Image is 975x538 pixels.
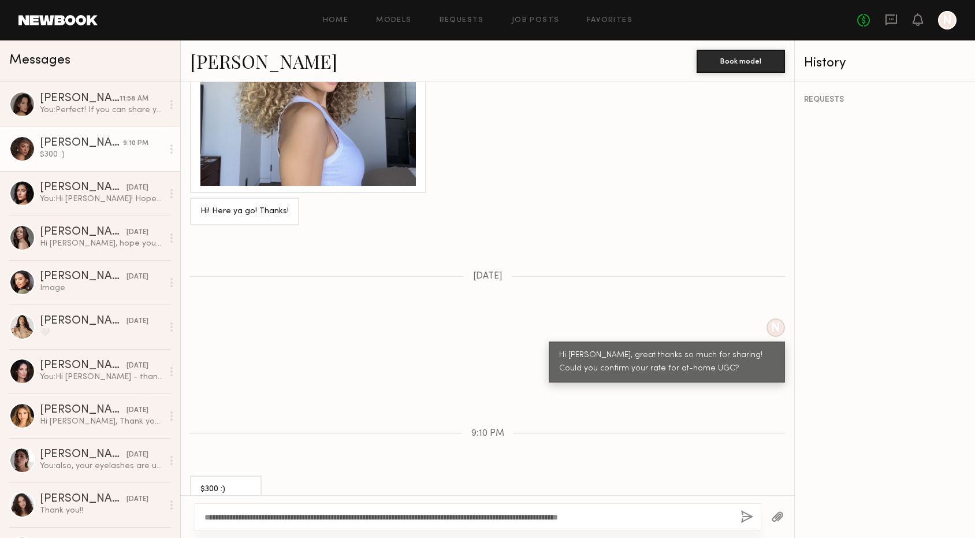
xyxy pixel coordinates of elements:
div: 9:10 PM [123,138,148,149]
div: [DATE] [126,272,148,283]
div: You: Perfect! If you can share your address I'll get product shipped out to you [DATE] and work o... [40,105,163,116]
div: Thank you!! [40,505,163,516]
div: Hi [PERSON_NAME], hope you are doing good! Thank you for reaching out and thank you for interest.... [40,238,163,249]
div: Image [40,283,163,294]
div: [DATE] [126,183,148,194]
div: [PERSON_NAME] [40,316,126,327]
div: 🤍 [40,327,163,338]
div: [PERSON_NAME] [40,93,120,105]
a: Requests [440,17,484,24]
div: You: Hi [PERSON_NAME] - thank you. It is slightly cut off at the very beginning so if you have th... [40,372,163,383]
div: Hi [PERSON_NAME], great thanks so much for sharing! Could you confirm your rate for at-home UGC? [559,349,775,376]
div: [DATE] [126,361,148,372]
button: Book model [697,50,785,73]
div: [PERSON_NAME] [40,360,126,372]
div: [DATE] [126,405,148,416]
div: [DATE] [126,227,148,238]
a: Models [376,17,411,24]
div: You: also, your eyelashes are unreal btw - you could easily sell me on whatever you use to get th... [40,461,163,472]
div: History [804,57,966,70]
div: [PERSON_NAME] [40,271,126,283]
span: [DATE] [473,272,503,281]
div: REQUESTS [804,96,966,104]
div: $300 :) [200,483,251,496]
div: [PERSON_NAME] [40,227,126,238]
span: Messages [9,54,70,67]
div: [PERSON_NAME] [40,182,126,194]
div: Hi [PERSON_NAME], Thank you for your transparency regarding this. I have already filmed a signifi... [40,416,163,427]
a: Favorites [587,17,632,24]
div: $300 :) [40,149,163,160]
a: [PERSON_NAME] [190,49,337,73]
div: You: Hi [PERSON_NAME]! Hope you're well :) I'm Ela, creative producer for Act+Acre. We have an up... [40,194,163,205]
a: Home [323,17,349,24]
div: [PERSON_NAME] [40,449,126,461]
div: [PERSON_NAME] [40,405,126,416]
div: 11:58 AM [120,94,148,105]
div: [DATE] [126,450,148,461]
a: Book model [697,55,785,65]
a: Job Posts [512,17,560,24]
span: 9:10 PM [471,429,504,439]
a: N [938,11,957,29]
div: [PERSON_NAME] [40,494,126,505]
div: [PERSON_NAME] [40,138,123,149]
div: Hi! Here ya go! Thanks! [200,205,289,218]
div: [DATE] [126,494,148,505]
div: [DATE] [126,316,148,327]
